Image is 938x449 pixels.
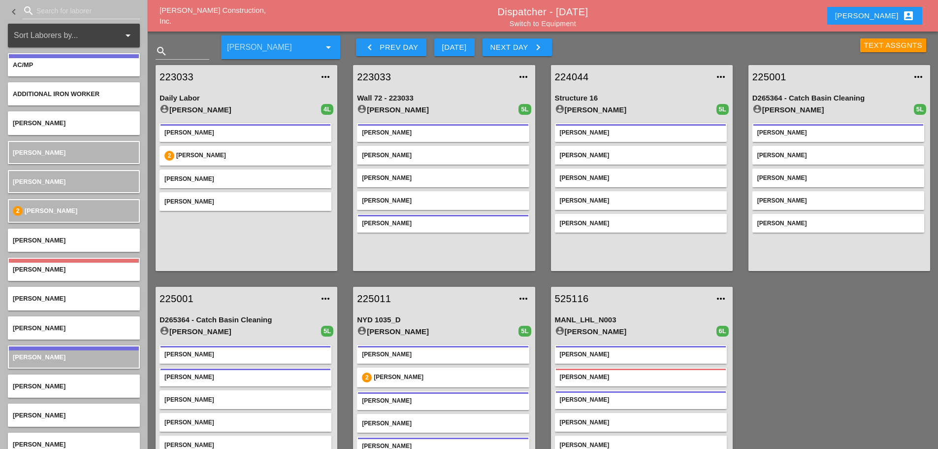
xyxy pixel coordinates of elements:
div: [PERSON_NAME] [757,128,919,137]
div: [PERSON_NAME] [362,196,524,205]
a: 224044 [555,69,709,84]
span: [PERSON_NAME] [13,149,65,156]
div: [PERSON_NAME] [164,373,326,381]
div: [PERSON_NAME] [560,418,722,427]
div: 2 [362,373,372,382]
span: [PERSON_NAME] [13,266,65,273]
button: Text Assgnts [860,38,927,52]
div: 5L [321,326,333,337]
span: AC/MP [13,61,33,69]
div: [PERSON_NAME] [164,174,326,183]
div: 2 [164,151,174,161]
a: 225001 [752,69,906,84]
div: Wall 72 - 223033 [357,93,531,104]
div: [PERSON_NAME] [757,151,919,160]
span: [PERSON_NAME] [25,207,77,214]
a: Dispatcher - [DATE] [498,6,588,17]
span: [PERSON_NAME] [13,412,65,419]
div: [PERSON_NAME] [374,373,524,382]
a: Switch to Equipment [510,20,576,28]
div: [PERSON_NAME] [560,196,722,205]
div: [PERSON_NAME] [362,219,524,228]
div: 5L [914,104,926,115]
div: NYD 1035_D [357,314,531,326]
span: [PERSON_NAME] [13,353,65,361]
a: 223033 [160,69,314,84]
i: account_circle [555,326,565,336]
a: 225001 [160,291,314,306]
div: [DATE] [442,42,467,53]
div: MANL_LHL_N003 [555,314,729,326]
button: Prev Day [356,38,426,56]
div: [PERSON_NAME] [560,173,722,182]
div: Prev Day [364,41,418,53]
input: Search for laborer [36,3,126,19]
div: D265364 - Catch Basin Cleaning [160,314,333,326]
a: 525116 [555,291,709,306]
i: search [156,45,167,57]
div: [PERSON_NAME] [362,396,524,405]
i: more_horiz [518,293,529,305]
i: more_horiz [715,71,727,83]
span: [PERSON_NAME] [13,382,65,390]
span: [PERSON_NAME] [13,237,65,244]
div: [PERSON_NAME] [176,151,326,161]
div: [PERSON_NAME] [164,395,326,404]
button: Next Day [483,38,552,56]
div: [PERSON_NAME] [560,128,722,137]
i: search [23,5,34,17]
div: [PERSON_NAME] [757,219,919,228]
div: Text Assgnts [864,40,923,51]
i: more_horiz [715,293,727,305]
i: more_horiz [912,71,924,83]
button: [PERSON_NAME] [827,7,922,25]
span: [PERSON_NAME] [13,178,65,185]
span: [PERSON_NAME] [13,324,65,332]
span: Additional Iron Worker [13,90,99,98]
i: account_circle [555,104,565,114]
i: keyboard_arrow_left [364,41,376,53]
div: [PERSON_NAME] [752,104,914,116]
i: account_box [903,10,914,22]
div: [PERSON_NAME] [555,326,716,338]
div: 4L [321,104,333,115]
div: [PERSON_NAME] [555,104,716,116]
div: [PERSON_NAME] [560,373,722,381]
a: 223033 [357,69,511,84]
div: [PERSON_NAME] [362,173,524,182]
div: D265364 - Catch Basin Cleaning [752,93,926,104]
div: [PERSON_NAME] [362,350,524,359]
i: account_circle [160,326,169,336]
div: Structure 16 [555,93,729,104]
div: [PERSON_NAME] [357,104,518,116]
div: [PERSON_NAME] [757,173,919,182]
i: more_horiz [518,71,529,83]
div: 2 [13,206,23,216]
div: [PERSON_NAME] [362,151,524,160]
div: 5L [518,326,531,337]
i: more_horiz [320,71,331,83]
div: Daily Labor [160,93,333,104]
div: [PERSON_NAME] [357,326,518,338]
div: [PERSON_NAME] [757,196,919,205]
div: [PERSON_NAME] [560,395,722,404]
i: keyboard_arrow_left [8,6,20,18]
a: [PERSON_NAME] Construction, Inc. [160,6,266,26]
i: keyboard_arrow_right [532,41,544,53]
span: [PERSON_NAME] [13,295,65,302]
a: 225011 [357,291,511,306]
div: 5L [716,104,729,115]
div: [PERSON_NAME] [362,128,524,137]
div: [PERSON_NAME] [160,104,321,116]
div: 5L [518,104,531,115]
i: account_circle [752,104,762,114]
i: arrow_drop_down [323,41,334,53]
i: account_circle [357,326,367,336]
div: [PERSON_NAME] [835,10,914,22]
div: [PERSON_NAME] [164,197,326,206]
div: [PERSON_NAME] [560,350,722,359]
div: [PERSON_NAME] [164,128,326,137]
div: [PERSON_NAME] [560,219,722,228]
div: Next Day [490,41,544,53]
